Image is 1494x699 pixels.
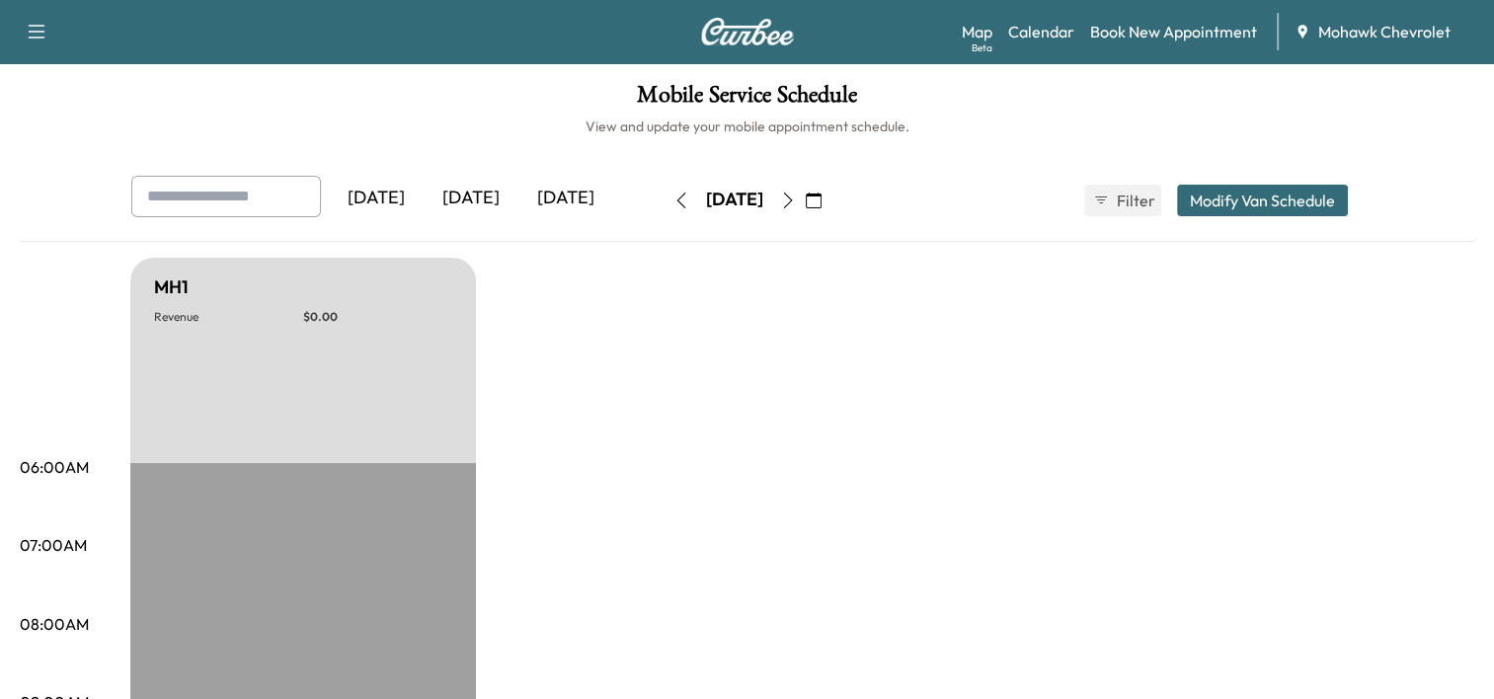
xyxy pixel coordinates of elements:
[20,116,1474,136] h6: View and update your mobile appointment schedule.
[518,176,613,221] div: [DATE]
[962,20,992,43] a: MapBeta
[1177,185,1348,216] button: Modify Van Schedule
[154,273,189,301] h5: MH1
[303,309,452,325] p: $ 0.00
[972,40,992,55] div: Beta
[1318,20,1451,43] span: Mohawk Chevrolet
[154,309,303,325] p: Revenue
[1084,185,1161,216] button: Filter
[706,188,763,212] div: [DATE]
[329,176,424,221] div: [DATE]
[424,176,518,221] div: [DATE]
[20,612,89,636] p: 08:00AM
[1008,20,1074,43] a: Calendar
[1090,20,1257,43] a: Book New Appointment
[20,533,87,557] p: 07:00AM
[20,455,89,479] p: 06:00AM
[700,18,795,45] img: Curbee Logo
[20,83,1474,116] h1: Mobile Service Schedule
[1117,189,1152,212] span: Filter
